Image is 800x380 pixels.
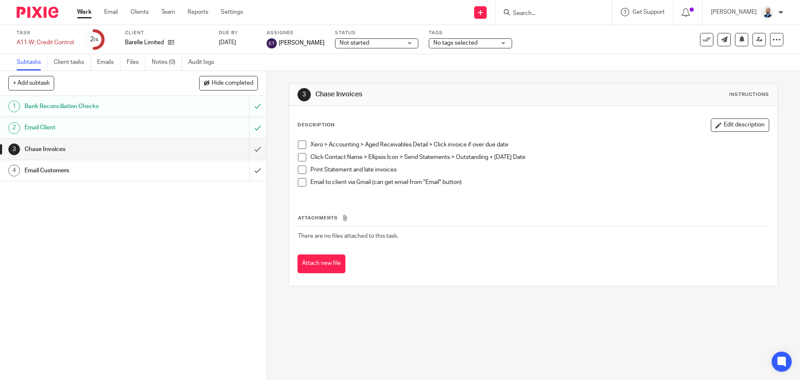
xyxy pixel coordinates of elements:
a: Clients [130,8,149,16]
h1: Bank Reconciliation Checks [25,100,169,113]
a: Audit logs [188,54,220,70]
div: 2 [8,122,20,134]
span: [DATE] [219,40,236,45]
button: Attach new file [297,254,345,273]
p: Print Statement and late invoices [310,166,768,174]
h1: Chase Invoices [25,143,169,156]
h1: Chase Invoices [315,90,551,99]
img: Mark%20LI%20profiler.png [761,6,774,19]
small: /4 [94,38,98,42]
a: Emails [97,54,120,70]
a: Notes (0) [152,54,182,70]
span: [PERSON_NAME] [279,39,325,47]
label: Due by [219,30,256,36]
label: Client [125,30,208,36]
a: Subtasks [17,54,47,70]
span: No tags selected [433,40,477,46]
a: Files [127,54,145,70]
p: Email to client via Gmail (can get email from "Email" button) [310,178,768,186]
div: Instructions [729,91,769,98]
p: Barelle Limited [125,38,164,47]
h1: Email Customers [25,164,169,177]
a: Email [104,8,118,16]
div: 3 [8,143,20,155]
div: 1 [8,101,20,112]
span: Attachments [298,216,338,220]
p: Xero > Accounting > Aged Receivables Detail > Click invoice if over due date [310,141,768,149]
input: Search [512,10,587,18]
label: Assignee [267,30,325,36]
span: Not started [340,40,369,46]
a: Client tasks [54,54,91,70]
div: 4 [8,165,20,176]
a: Reports [187,8,208,16]
a: Work [77,8,92,16]
img: svg%3E [267,38,277,48]
span: Get Support [632,9,665,15]
span: There are no files attached to this task. [298,233,398,239]
img: Pixie [17,7,58,18]
button: Hide completed [199,76,258,90]
div: A11-W: Credit Control [17,38,74,47]
button: Edit description [711,118,769,132]
div: 2 [90,35,98,44]
h1: Email Client [25,121,169,134]
span: Hide completed [212,80,253,87]
div: 3 [297,88,311,101]
label: Status [335,30,418,36]
p: Click Contact Name > Ellipsis Icon > Send Statements > Outstanding + [DATE] Date [310,153,768,161]
p: [PERSON_NAME] [711,8,757,16]
a: Team [161,8,175,16]
label: Tags [429,30,512,36]
button: + Add subtask [8,76,54,90]
a: Settings [221,8,243,16]
p: Description [297,122,335,128]
label: Task [17,30,74,36]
